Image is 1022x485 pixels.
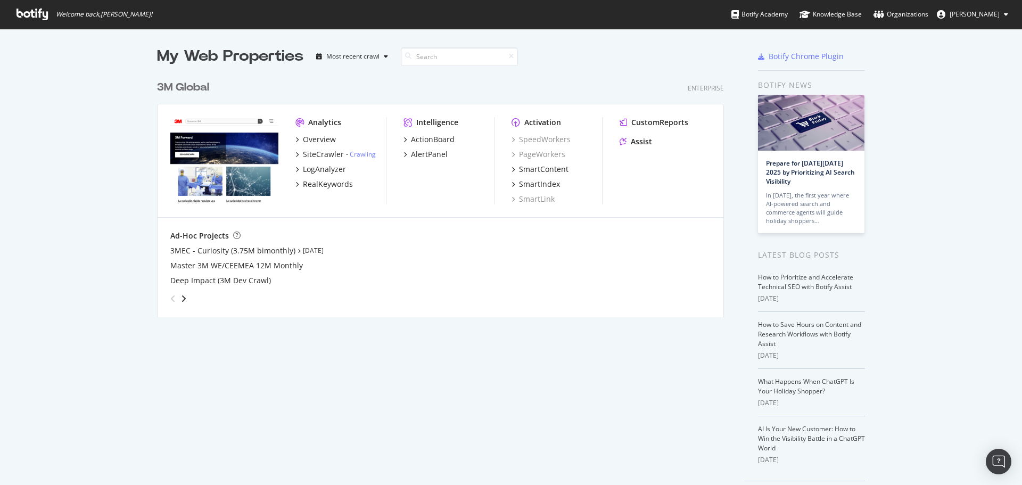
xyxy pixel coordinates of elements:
[758,95,864,151] img: Prepare for Black Friday 2025 by Prioritizing AI Search Visibility
[180,293,187,304] div: angle-right
[620,136,652,147] a: Assist
[512,179,560,190] a: SmartIndex
[401,47,518,66] input: Search
[524,117,561,128] div: Activation
[986,449,1011,474] div: Open Intercom Messenger
[308,117,341,128] div: Analytics
[758,377,854,396] a: What Happens When ChatGPT Is Your Holiday Shopper?
[303,134,336,145] div: Overview
[157,46,303,67] div: My Web Properties
[350,150,376,159] a: Crawling
[512,164,568,175] a: SmartContent
[411,134,455,145] div: ActionBoard
[411,149,448,160] div: AlertPanel
[295,149,376,160] a: SiteCrawler- Crawling
[512,149,565,160] a: PageWorkers
[519,164,568,175] div: SmartContent
[326,53,380,60] div: Most recent crawl
[758,455,865,465] div: [DATE]
[157,67,732,317] div: grid
[731,9,788,20] div: Botify Academy
[346,150,376,159] div: -
[312,48,392,65] button: Most recent crawl
[631,117,688,128] div: CustomReports
[170,260,303,271] a: Master 3M WE/CEEMEA 12M Monthly
[631,136,652,147] div: Assist
[295,134,336,145] a: Overview
[170,117,278,203] img: www.command.com
[758,51,844,62] a: Botify Chrome Plugin
[166,290,180,307] div: angle-left
[873,9,928,20] div: Organizations
[303,246,324,255] a: [DATE]
[766,159,855,186] a: Prepare for [DATE][DATE] 2025 by Prioritizing AI Search Visibility
[303,179,353,190] div: RealKeywords
[403,149,448,160] a: AlertPanel
[170,245,295,256] a: 3MEC - Curiosity (3.75M bimonthly)
[758,351,865,360] div: [DATE]
[157,80,213,95] a: 3M Global
[758,424,865,453] a: AI Is Your New Customer: How to Win the Visibility Battle in a ChatGPT World
[758,320,861,348] a: How to Save Hours on Content and Research Workflows with Botify Assist
[416,117,458,128] div: Intelligence
[620,117,688,128] a: CustomReports
[928,6,1017,23] button: [PERSON_NAME]
[758,398,865,408] div: [DATE]
[758,294,865,303] div: [DATE]
[950,10,1000,19] span: Stephen Thiessen
[758,79,865,91] div: Botify news
[766,191,856,225] div: In [DATE], the first year where AI-powered search and commerce agents will guide holiday shoppers…
[758,273,853,291] a: How to Prioritize and Accelerate Technical SEO with Botify Assist
[295,179,353,190] a: RealKeywords
[56,10,152,19] span: Welcome back, [PERSON_NAME] !
[403,134,455,145] a: ActionBoard
[295,164,346,175] a: LogAnalyzer
[758,249,865,261] div: Latest Blog Posts
[769,51,844,62] div: Botify Chrome Plugin
[800,9,862,20] div: Knowledge Base
[512,134,571,145] a: SpeedWorkers
[170,231,229,241] div: Ad-Hoc Projects
[519,179,560,190] div: SmartIndex
[303,164,346,175] div: LogAnalyzer
[303,149,344,160] div: SiteCrawler
[688,84,724,93] div: Enterprise
[170,275,271,286] a: Deep Impact (3M Dev Crawl)
[157,80,209,95] div: 3M Global
[512,194,555,204] a: SmartLink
